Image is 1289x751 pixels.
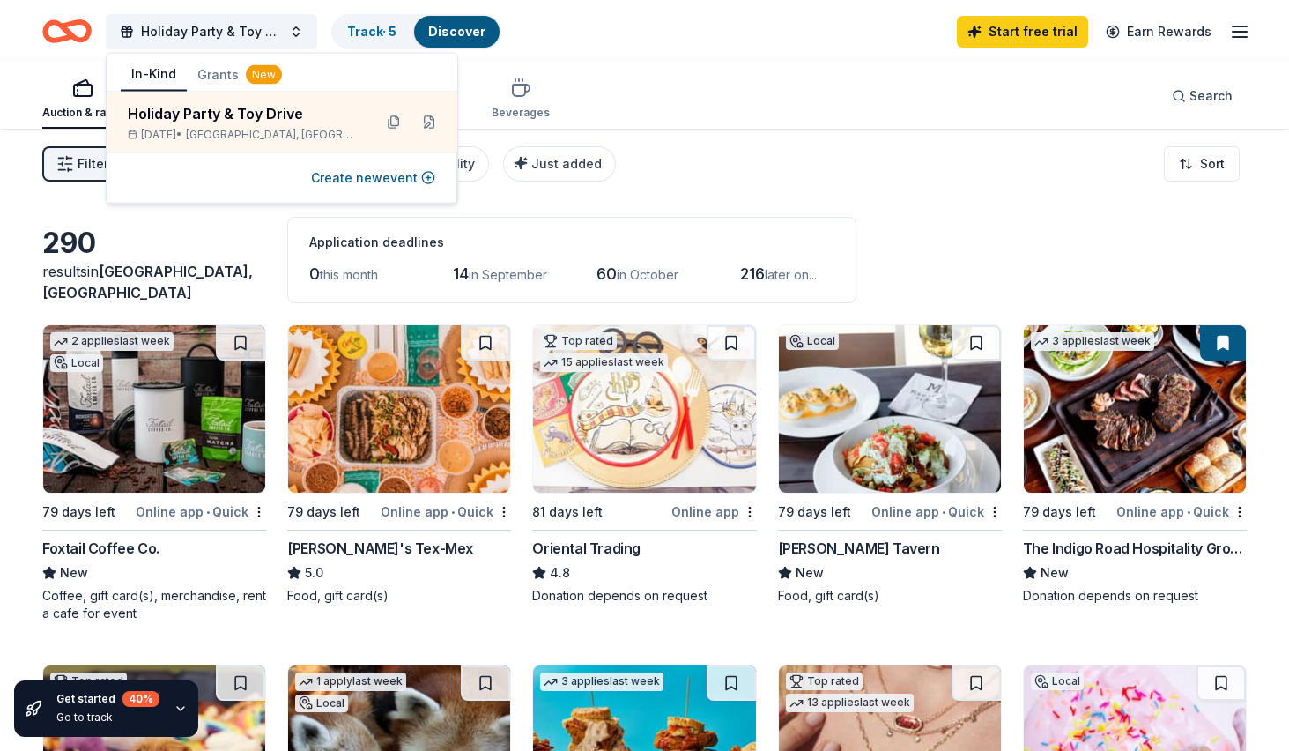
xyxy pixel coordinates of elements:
[453,264,469,283] span: 14
[778,538,940,559] div: [PERSON_NAME] Tavern
[320,267,378,282] span: this month
[287,587,511,605] div: Food, gift card(s)
[121,58,187,92] button: In-Kind
[540,332,617,350] div: Top rated
[186,128,359,142] span: [GEOGRAPHIC_DATA], [GEOGRAPHIC_DATA]
[60,562,88,584] span: New
[428,24,485,39] a: Discover
[786,694,914,712] div: 13 applies last week
[942,505,945,519] span: •
[531,156,602,171] span: Just added
[309,264,320,283] span: 0
[295,673,406,691] div: 1 apply last week
[1024,325,1246,493] img: Image for The Indigo Road Hospitality Group
[295,695,348,712] div: Local
[42,263,253,301] span: [GEOGRAPHIC_DATA], [GEOGRAPHIC_DATA]
[1189,86,1233,107] span: Search
[206,505,210,519] span: •
[42,263,253,301] span: in
[42,538,159,559] div: Foxtail Coffee Co.
[1041,562,1069,584] span: New
[779,325,1001,493] img: Image for Marlow's Tavern
[1023,324,1247,605] a: Image for The Indigo Road Hospitality Group3 applieslast week79 days leftOnline app•QuickThe Indi...
[778,502,851,523] div: 79 days left
[42,502,115,523] div: 79 days left
[287,324,511,605] a: Image for Chuy's Tex-Mex79 days leftOnline app•Quick[PERSON_NAME]'s Tex-Mex5.0Food, gift card(s)
[596,264,617,283] span: 60
[56,710,159,725] div: Go to track
[671,501,757,523] div: Online app
[128,103,359,124] div: Holiday Party & Toy Drive
[122,691,159,707] div: 40 %
[540,673,663,691] div: 3 applies last week
[309,232,834,253] div: Application deadlines
[617,267,678,282] span: in October
[42,71,122,129] button: Auction & raffle
[957,16,1088,48] a: Start free trial
[871,501,1002,523] div: Online app Quick
[1158,78,1247,114] button: Search
[786,332,839,350] div: Local
[246,65,282,85] div: New
[331,14,501,49] button: Track· 5Discover
[451,505,455,519] span: •
[1031,332,1154,351] div: 3 applies last week
[128,128,359,142] div: [DATE] •
[503,146,616,182] button: Just added
[311,167,435,189] button: Create newevent
[740,264,765,283] span: 216
[141,21,282,42] span: Holiday Party & Toy Drive
[42,261,266,303] div: results
[1023,502,1096,523] div: 79 days left
[492,71,550,129] button: Beverages
[532,502,603,523] div: 81 days left
[469,267,547,282] span: in September
[78,153,108,175] span: Filter
[1095,16,1222,48] a: Earn Rewards
[532,324,756,605] a: Image for Oriental TradingTop rated15 applieslast week81 days leftOnline appOriental Trading4.8Do...
[187,59,293,91] button: Grants
[50,332,174,351] div: 2 applies last week
[533,325,755,493] img: Image for Oriental Trading
[1023,538,1247,559] div: The Indigo Road Hospitality Group
[42,106,122,120] div: Auction & raffle
[347,24,396,39] a: Track· 5
[50,354,103,372] div: Local
[56,691,159,707] div: Get started
[1164,146,1240,182] button: Sort
[42,11,92,52] a: Home
[1031,673,1084,690] div: Local
[42,226,266,261] div: 290
[381,501,511,523] div: Online app Quick
[305,562,323,584] span: 5.0
[1187,505,1190,519] span: •
[288,325,510,493] img: Image for Chuy's Tex-Mex
[532,538,641,559] div: Oriental Trading
[42,587,266,622] div: Coffee, gift card(s), merchandise, rent a cafe for event
[778,324,1002,605] a: Image for Marlow's TavernLocal79 days leftOnline app•Quick[PERSON_NAME] TavernNewFood, gift card(s)
[43,325,265,493] img: Image for Foxtail Coffee Co.
[42,324,266,622] a: Image for Foxtail Coffee Co.2 applieslast weekLocal79 days leftOnline app•QuickFoxtail Coffee Co....
[492,106,550,120] div: Beverages
[786,673,863,690] div: Top rated
[1023,587,1247,605] div: Donation depends on request
[42,146,122,182] button: Filter2
[765,267,817,282] span: later on...
[1116,501,1247,523] div: Online app Quick
[287,538,473,559] div: [PERSON_NAME]'s Tex-Mex
[778,587,1002,605] div: Food, gift card(s)
[1200,153,1225,175] span: Sort
[796,562,824,584] span: New
[287,502,360,523] div: 79 days left
[106,14,317,49] button: Holiday Party & Toy Drive
[136,501,266,523] div: Online app Quick
[550,562,570,584] span: 4.8
[540,353,668,372] div: 15 applies last week
[532,587,756,605] div: Donation depends on request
